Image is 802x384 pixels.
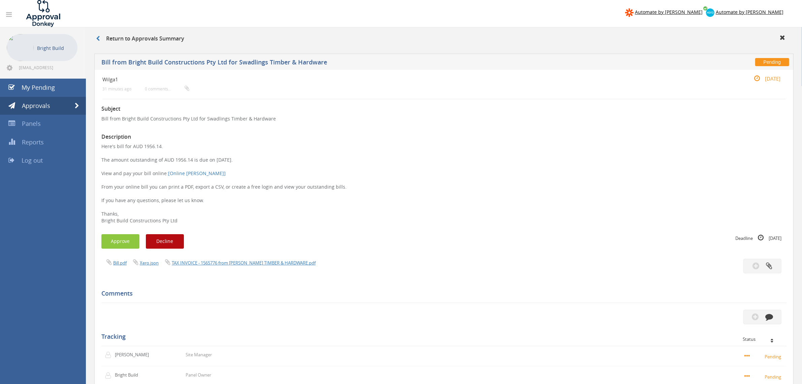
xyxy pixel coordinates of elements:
[102,77,672,82] h4: Wilga1
[755,58,789,66] span: Pending
[101,59,582,67] h5: Bill from Bright Build Constructions Pty Ltd for Swadlings Timber & Hardware
[101,134,787,140] h3: Description
[635,9,703,15] span: Automate by [PERSON_NAME]
[101,115,787,122] p: Bill from Bright Build Constructions Pty Ltd for Swadlings Timber & Hardware
[22,83,55,91] span: My Pending
[105,372,115,379] img: user-icon.png
[101,234,139,249] button: Approve
[101,106,787,112] h3: Subject
[115,372,154,378] p: Bright Build
[22,138,44,146] span: Reports
[22,102,50,110] span: Approvals
[744,353,783,360] small: Pending
[113,260,127,266] a: Bill.pdf
[101,290,781,297] h5: Comments
[706,8,714,17] img: xero-logo.png
[101,143,787,224] p: Here's bill for AUD 1956.14. The amount outstanding of AUD 1956.14 is due on [DATE]. View and pay...
[96,36,184,42] h3: Return to Approvals Summary
[743,337,781,341] div: Status
[37,44,74,52] p: Bright Build
[102,86,131,91] small: 31 minutes ago
[105,352,115,358] img: user-icon.png
[140,260,159,266] a: Xero.json
[186,352,212,358] p: Site Manager
[186,372,211,378] p: Panel Owner
[115,352,154,358] p: [PERSON_NAME]
[22,156,43,164] span: Log out
[101,333,781,340] h5: Tracking
[168,170,226,176] a: [Online [PERSON_NAME]]
[716,9,783,15] span: Automate by [PERSON_NAME]
[19,65,76,70] span: [EMAIL_ADDRESS][DOMAIN_NAME]
[735,234,781,242] small: Deadline [DATE]
[172,260,316,266] a: TAX INVOICE - 1565776 from [PERSON_NAME] TIMBER & HARDWARE.pdf
[744,373,783,380] small: Pending
[146,234,184,249] button: Decline
[145,86,189,91] small: 0 comments...
[22,119,41,128] span: Panels
[747,75,780,82] small: [DATE]
[625,8,634,17] img: zapier-logomark.png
